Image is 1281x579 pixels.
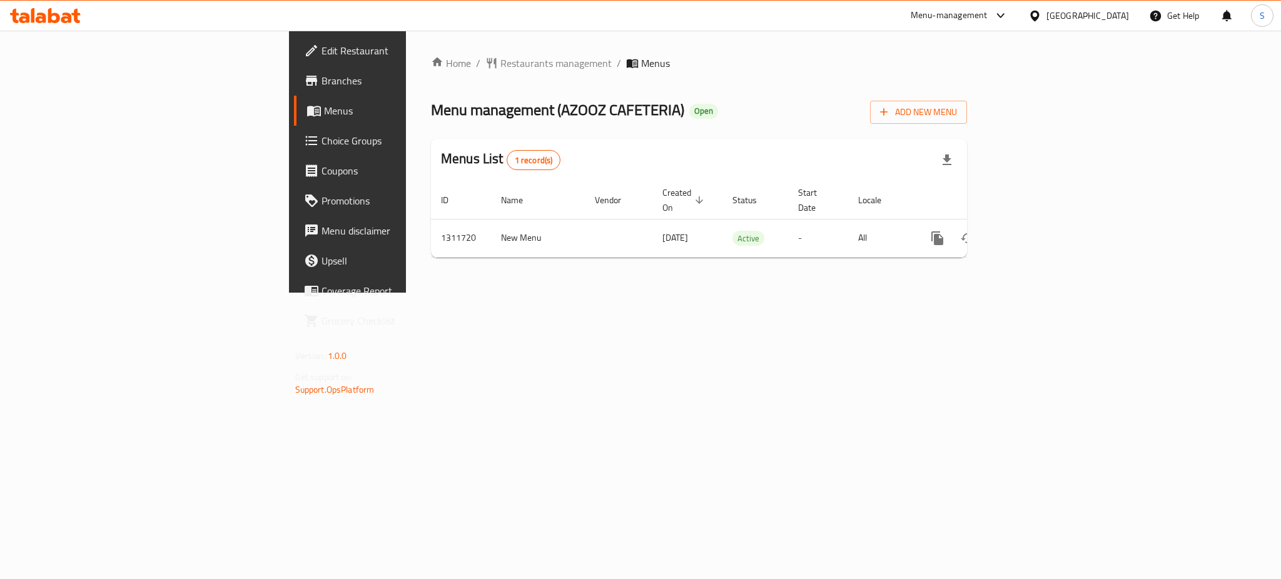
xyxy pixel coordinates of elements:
[294,126,503,156] a: Choice Groups
[507,150,561,170] div: Total records count
[322,283,493,298] span: Coverage Report
[322,223,493,238] span: Menu disclaimer
[294,306,503,336] a: Grocery Checklist
[431,56,967,71] nav: breadcrumb
[294,186,503,216] a: Promotions
[507,154,560,166] span: 1 record(s)
[431,181,1053,258] table: enhanced table
[322,313,493,328] span: Grocery Checklist
[798,185,833,215] span: Start Date
[1046,9,1129,23] div: [GEOGRAPHIC_DATA]
[1260,9,1265,23] span: S
[491,219,585,257] td: New Menu
[485,56,612,71] a: Restaurants management
[500,56,612,71] span: Restaurants management
[732,193,773,208] span: Status
[923,223,953,253] button: more
[595,193,637,208] span: Vendor
[788,219,848,257] td: -
[324,103,493,118] span: Menus
[848,219,913,257] td: All
[913,181,1053,219] th: Actions
[322,133,493,148] span: Choice Groups
[858,193,898,208] span: Locale
[295,369,353,385] span: Get support on:
[662,185,707,215] span: Created On
[911,8,988,23] div: Menu-management
[501,193,539,208] span: Name
[328,348,347,364] span: 1.0.0
[322,163,493,178] span: Coupons
[732,231,764,246] span: Active
[294,96,503,126] a: Menus
[641,56,670,71] span: Menus
[295,348,326,364] span: Version:
[662,229,688,246] span: [DATE]
[322,73,493,88] span: Branches
[294,36,503,66] a: Edit Restaurant
[294,156,503,186] a: Coupons
[294,216,503,246] a: Menu disclaimer
[441,193,465,208] span: ID
[322,193,493,208] span: Promotions
[870,101,967,124] button: Add New Menu
[294,276,503,306] a: Coverage Report
[322,43,493,58] span: Edit Restaurant
[294,246,503,276] a: Upsell
[880,104,957,120] span: Add New Menu
[617,56,621,71] li: /
[932,145,962,175] div: Export file
[689,106,718,116] span: Open
[431,96,684,124] span: Menu management ( AZOOZ CAFETERIA )
[322,253,493,268] span: Upsell
[953,223,983,253] button: Change Status
[689,104,718,119] div: Open
[294,66,503,96] a: Branches
[295,381,375,398] a: Support.OpsPlatform
[441,149,560,170] h2: Menus List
